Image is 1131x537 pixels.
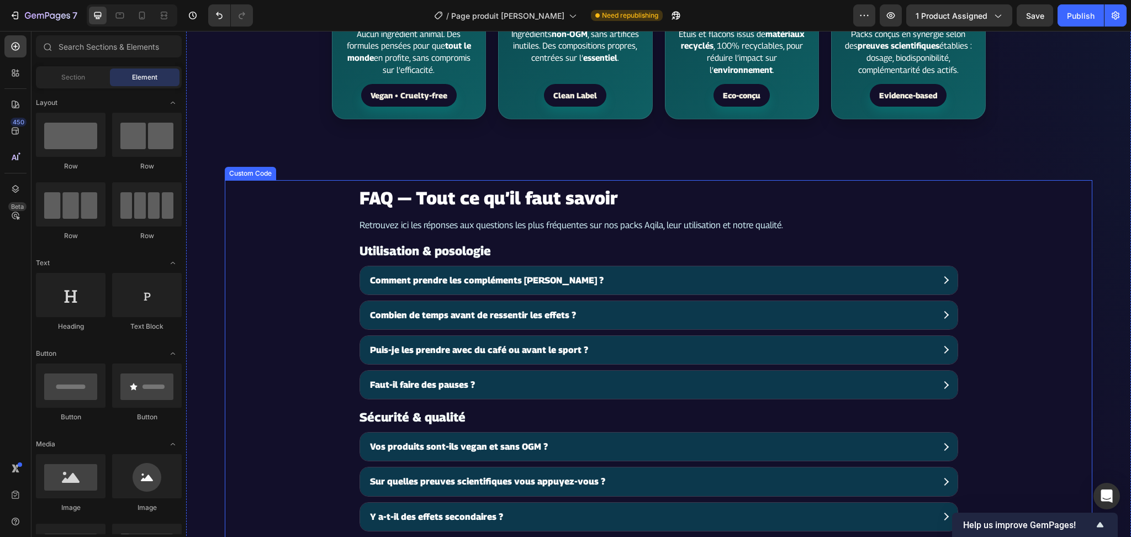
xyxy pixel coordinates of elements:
span: Comment prendre les compléments [PERSON_NAME] ? [184,244,417,255]
h2: FAQ — Tout ce qu’il faut savoir [173,154,772,180]
span: Element [132,72,157,82]
strong: preuves scientifiques [672,9,753,19]
span: / [446,10,449,22]
button: Show survey - Help us improve GemPages! [963,518,1107,531]
span: Clean Label [358,53,420,76]
span: Eco-conçu [527,53,584,76]
summary: Sur quelles preuves scientifiques vous appuyez-vous ? [174,436,771,465]
summary: Combien de temps avant de ressentir les effets ? [174,270,771,298]
h3: Utilisation & posologie [173,211,772,229]
span: Text [36,258,50,268]
button: 7 [4,4,82,27]
span: Sur quelles preuves scientifiques vous appuyez-vous ? [184,445,419,456]
span: Help us improve GemPages! [963,520,1093,530]
button: Save [1017,4,1053,27]
div: Custom Code [41,138,88,148]
span: Evidence-based [684,53,760,76]
div: Beta [8,202,27,211]
summary: Y a-t-il des effets secondaires ? [174,472,771,500]
p: 7 [72,9,77,22]
div: Button [112,412,182,422]
strong: essentiel [397,22,431,31]
summary: Puis-je les prendre avec du café ou avant le sport ? [174,305,771,333]
span: Page produit [PERSON_NAME] [451,10,564,22]
div: Open Intercom Messenger [1093,483,1120,509]
span: Vos produits sont-ils vegan et sans OGM ? [184,410,362,421]
span: Button [36,349,56,359]
div: Row [36,231,105,241]
div: Button [36,412,105,422]
div: Undo/Redo [208,4,253,27]
div: Row [112,161,182,171]
span: Layout [36,98,57,108]
span: Faut-il faire des pauses ? [184,349,289,359]
p: Retrouvez ici les réponses aux questions les plus fréquentes sur nos packs Aqila, leur utilisatio... [173,188,772,201]
span: Vegan • Cruelty-free [175,53,271,76]
div: Text Block [112,322,182,331]
input: Search Sections & Elements [36,35,182,57]
div: Image [112,503,182,513]
div: Publish [1067,10,1095,22]
span: Combien de temps avant de ressentir les effets ? [184,279,390,289]
button: 1 product assigned [906,4,1012,27]
span: Puis-je les prendre avec du café ou avant le sport ? [184,314,402,324]
div: Row [112,231,182,241]
span: Media [36,439,55,449]
div: Row [36,161,105,171]
div: Image [36,503,105,513]
span: 1 product assigned [916,10,987,22]
summary: Faut-il faire des pauses ? [174,340,771,368]
span: Save [1026,11,1044,20]
div: 450 [10,118,27,127]
summary: Vos produits sont-ils vegan et sans OGM ? [174,402,771,430]
summary: Comment prendre les compléments [PERSON_NAME] ? [174,235,771,264]
span: Toggle open [164,94,182,112]
button: Publish [1058,4,1104,27]
iframe: Design area [186,31,1131,537]
span: Y a-t-il des effets secondaires ? [184,481,317,491]
div: Heading [36,322,105,331]
span: Toggle open [164,435,182,453]
span: Section [61,72,85,82]
strong: environnement [527,34,586,44]
span: Toggle open [164,345,182,362]
span: Need republishing [602,10,658,20]
h3: Sécurité & qualité [173,377,772,396]
span: Toggle open [164,254,182,272]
